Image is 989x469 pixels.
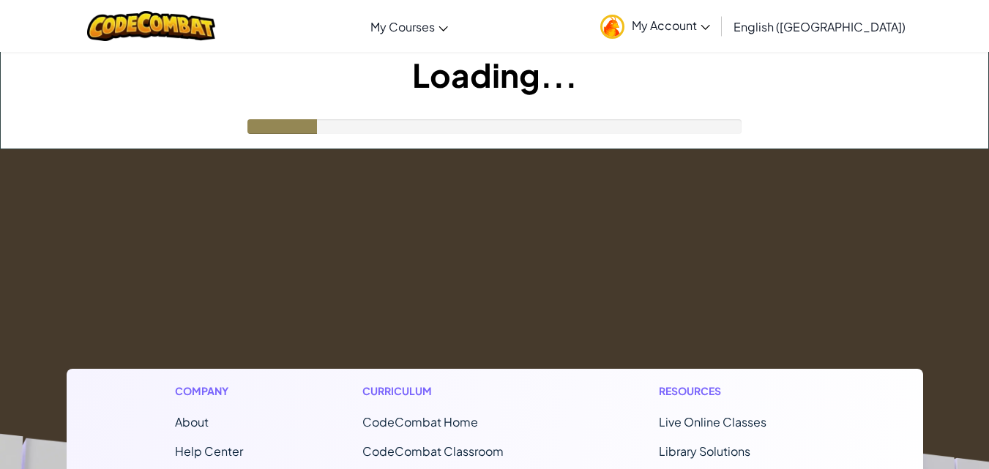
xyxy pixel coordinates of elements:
span: My Account [632,18,710,33]
a: Live Online Classes [659,414,766,429]
h1: Loading... [1,52,988,97]
img: CodeCombat logo [87,11,215,41]
h1: Curriculum [362,383,540,399]
img: avatar [600,15,624,39]
a: English ([GEOGRAPHIC_DATA]) [726,7,913,46]
span: My Courses [370,19,435,34]
span: CodeCombat Home [362,414,478,429]
a: About [175,414,209,429]
a: CodeCombat Classroom [362,443,504,459]
span: English ([GEOGRAPHIC_DATA]) [734,19,906,34]
a: My Account [593,3,717,49]
h1: Resources [659,383,815,399]
h1: Company [175,383,243,399]
a: Help Center [175,443,243,459]
a: My Courses [363,7,455,46]
a: Library Solutions [659,443,750,459]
